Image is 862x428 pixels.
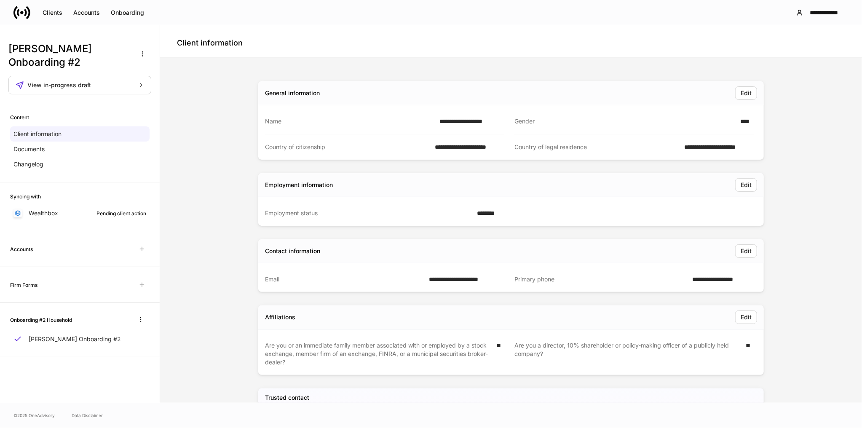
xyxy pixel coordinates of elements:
a: [PERSON_NAME] Onboarding #2 [10,332,150,347]
a: Data Disclaimer [72,412,103,419]
div: Primary phone [514,275,688,284]
div: Edit [741,314,752,320]
div: Edit [741,182,752,188]
button: Edit [735,178,757,192]
a: Client information [10,126,150,142]
h3: [PERSON_NAME] Onboarding #2 [8,42,130,69]
button: Edit [735,86,757,100]
button: Edit [735,244,757,258]
button: View in-progress draft [8,76,151,94]
span: Unavailable with outstanding requests for information [134,241,150,257]
p: Documents [13,145,45,153]
h4: Client information [177,38,243,48]
div: Clients [43,10,62,16]
div: Employment information [265,181,333,189]
div: Edit [741,248,752,254]
span: © 2025 OneAdvisory [13,412,55,419]
div: Accounts [73,10,100,16]
div: Gender [514,117,735,126]
div: Onboarding [111,10,144,16]
div: Email [265,275,424,284]
div: Edit [741,90,752,96]
button: Clients [37,6,68,19]
p: Changelog [13,160,43,169]
h5: Trusted contact [265,393,309,402]
h6: Accounts [10,245,33,253]
button: Onboarding [105,6,150,19]
div: Affiliations [265,313,295,321]
a: WealthboxPending client action [10,206,150,221]
p: Client information [13,130,62,138]
h6: Onboarding #2 Household [10,316,72,324]
p: [PERSON_NAME] Onboarding #2 [29,335,121,343]
button: Accounts [68,6,105,19]
div: Country of legal residence [514,143,679,151]
div: Contact information [265,247,320,255]
p: Wealthbox [29,209,58,217]
h6: Syncing with [10,193,41,201]
div: Are you or an immediate family member associated with or employed by a stock exchange, member fir... [265,341,491,366]
h6: Firm Forms [10,281,37,289]
div: Name [265,117,434,126]
button: Edit [735,310,757,324]
div: Pending client action [96,209,146,217]
div: General information [265,89,320,97]
div: Employment status [265,209,472,217]
h6: Content [10,113,29,121]
div: Country of citizenship [265,143,430,151]
span: View in-progress draft [27,82,91,88]
a: Changelog [10,157,150,172]
div: Are you a director, 10% shareholder or policy-making officer of a publicly held company? [514,341,741,366]
a: Documents [10,142,150,157]
span: Unavailable with outstanding requests for information [134,277,150,292]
